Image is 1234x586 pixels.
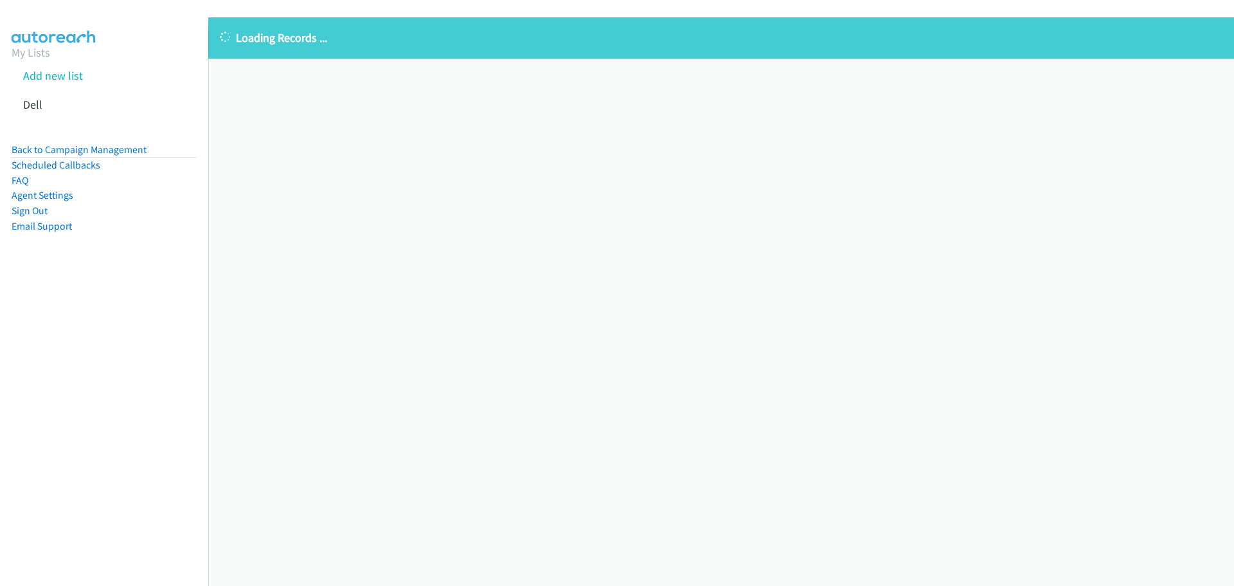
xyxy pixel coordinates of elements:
[12,143,147,156] a: Back to Campaign Management
[12,220,72,232] a: Email Support
[12,189,73,201] a: Agent Settings
[220,29,1222,46] p: Loading Records ...
[12,45,50,60] a: My Lists
[12,174,28,187] a: FAQ
[12,159,100,171] a: Scheduled Callbacks
[12,205,48,217] a: Sign Out
[23,97,42,112] a: Dell
[23,68,83,83] a: Add new list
